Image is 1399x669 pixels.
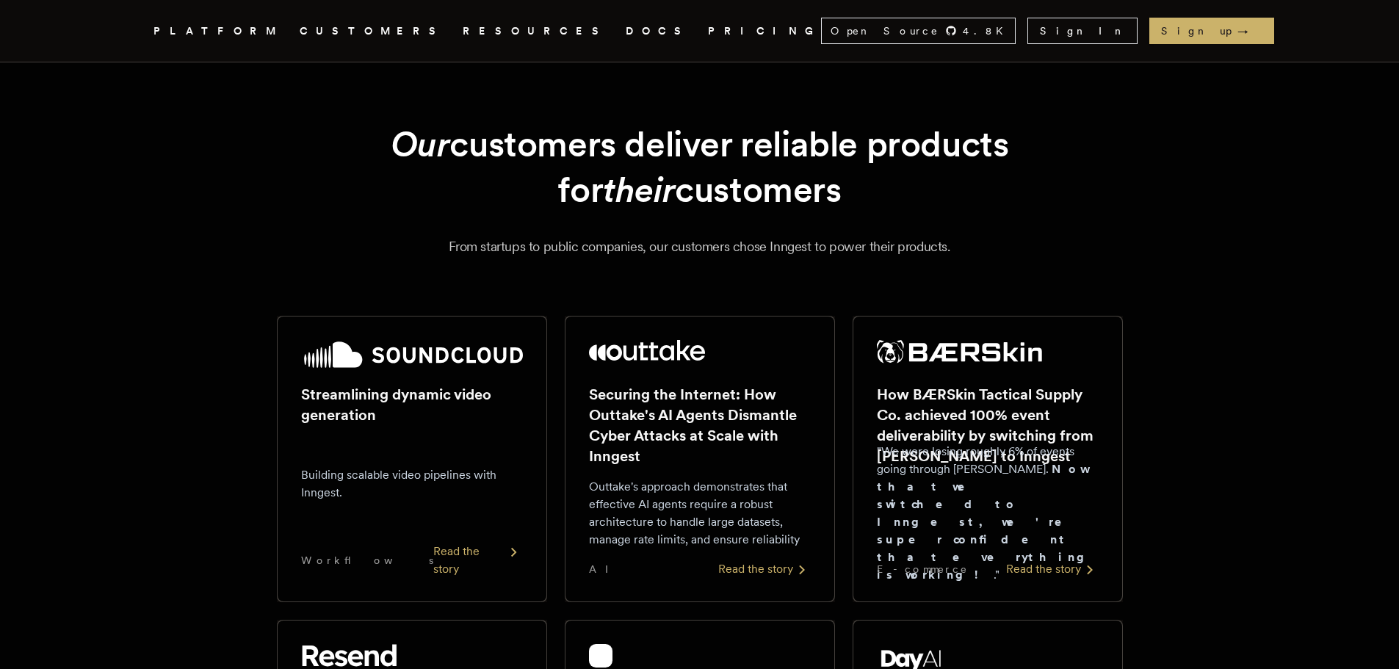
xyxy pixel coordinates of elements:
h2: Securing the Internet: How Outtake's AI Agents Dismantle Cyber Attacks at Scale with Inngest [589,384,811,466]
button: RESOURCES [463,22,608,40]
span: → [1237,23,1262,38]
p: Building scalable video pipelines with Inngest. [301,466,523,502]
a: PRICING [708,22,821,40]
a: BÆRSkin Tactical Supply Co. logoHow BÆRSkin Tactical Supply Co. achieved 100% event deliverabilit... [853,316,1123,602]
span: Open Source [831,23,939,38]
a: Sign In [1027,18,1138,44]
span: AI [589,562,621,576]
img: SoundCloud [301,340,523,369]
a: SoundCloud logoStreamlining dynamic video generationBuilding scalable video pipelines with Innges... [277,316,547,602]
div: Read the story [1006,560,1099,578]
h2: Streamlining dynamic video generation [301,384,523,425]
p: From startups to public companies, our customers chose Inngest to power their products. [171,236,1229,257]
div: Read the story [433,543,523,578]
a: DOCS [626,22,690,40]
img: cubic [589,644,612,668]
em: Our [391,123,450,165]
a: Outtake logoSecuring the Internet: How Outtake's AI Agents Dismantle Cyber Attacks at Scale with ... [565,316,835,602]
a: Sign up [1149,18,1274,44]
strong: Now that we switched to Inngest, we're super confident that everything is working! [877,462,1096,582]
h2: How BÆRSkin Tactical Supply Co. achieved 100% event deliverability by switching from [PERSON_NAME... [877,384,1099,466]
span: 4.8 K [963,23,1012,38]
img: Resend [301,644,397,668]
p: "We were losing roughly 6% of events going through [PERSON_NAME]. ." [877,443,1099,584]
p: Outtake's approach demonstrates that effective AI agents require a robust architecture to handle ... [589,478,811,549]
h1: customers deliver reliable products for customers [312,121,1088,213]
button: PLATFORM [153,22,282,40]
img: BÆRSkin Tactical Supply Co. [877,340,1043,364]
em: their [603,168,675,211]
span: Workflows [301,553,433,568]
img: Outtake [589,340,706,361]
span: E-commerce [877,562,968,576]
div: Read the story [718,560,811,578]
a: CUSTOMERS [300,22,445,40]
